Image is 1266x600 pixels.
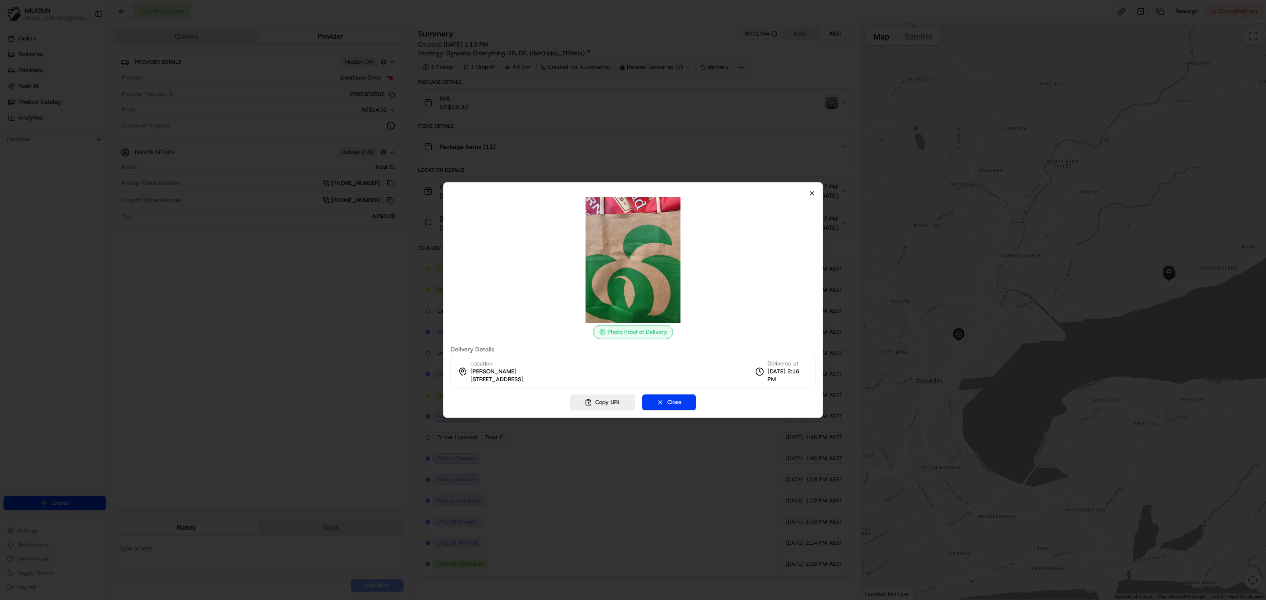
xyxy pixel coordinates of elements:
[768,360,808,368] span: Delivered at
[470,368,517,376] span: [PERSON_NAME]
[642,394,696,410] button: Close
[593,325,673,339] div: Photo Proof of Delivery
[470,360,492,368] span: Location
[768,368,808,383] span: [DATE] 2:16 PM
[451,346,815,352] label: Delivery Details
[470,376,524,383] span: [STREET_ADDRESS]
[570,394,635,410] button: Copy URL
[570,197,696,323] img: photo_proof_of_delivery image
